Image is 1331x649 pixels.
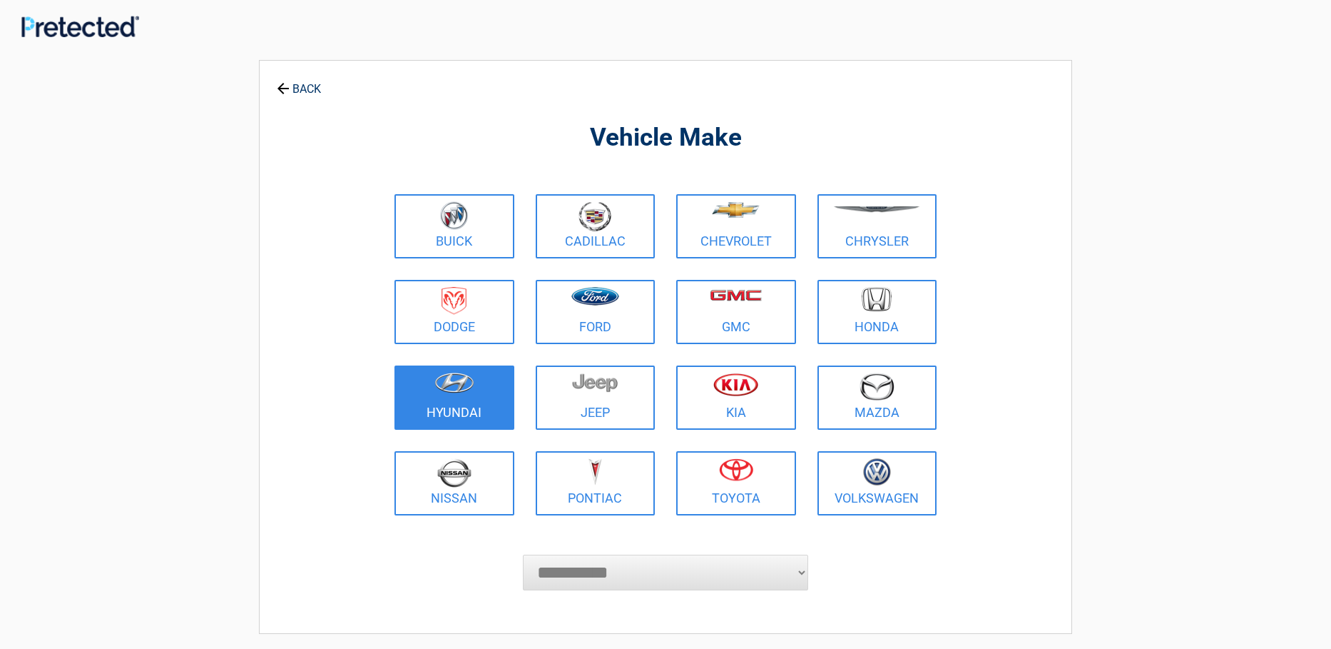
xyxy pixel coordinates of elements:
[536,194,656,258] a: Cadillac
[862,287,892,312] img: honda
[434,373,474,393] img: hyundai
[817,366,937,430] a: Mazda
[676,451,796,515] a: Toyota
[440,201,468,230] img: buick
[536,280,656,344] a: Ford
[712,202,760,218] img: chevrolet
[536,451,656,515] a: Pontiac
[713,373,758,396] img: kia
[572,373,618,393] img: jeep
[676,280,796,344] a: GMC
[578,201,611,231] img: cadillac
[536,366,656,430] a: Jeep
[442,287,466,315] img: dodge
[394,366,514,430] a: Hyundai
[394,280,514,344] a: Dodge
[391,121,940,155] h2: Vehicle Make
[21,16,139,37] img: Main Logo
[719,458,753,481] img: toyota
[833,206,920,213] img: chrysler
[859,373,894,401] img: mazda
[394,451,514,515] a: Nissan
[437,458,471,488] img: nissan
[817,280,937,344] a: Honda
[571,287,619,306] img: ford
[817,451,937,515] a: Volkswagen
[676,194,796,258] a: Chevrolet
[274,70,324,95] a: BACK
[394,194,514,258] a: Buick
[710,289,762,301] img: gmc
[863,458,891,486] img: volkswagen
[676,366,796,430] a: Kia
[588,458,602,486] img: pontiac
[817,194,937,258] a: Chrysler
